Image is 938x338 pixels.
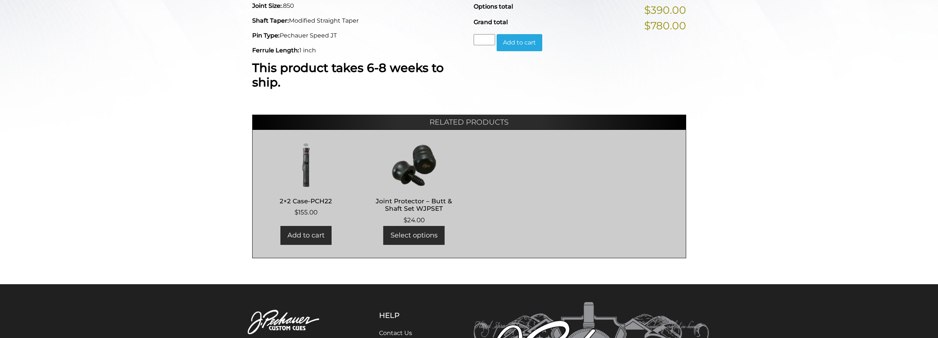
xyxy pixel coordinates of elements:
button: Add to cart [497,34,542,51]
a: 2×2 Case-PCH22 $155.00 [260,143,352,217]
strong: Ferrule Length: [252,47,299,54]
h5: Help [379,311,437,320]
p: 1 inch [252,46,465,55]
h2: Related products [252,115,686,129]
span: $ [294,209,298,216]
img: Joint Protector - Butt & Shaft Set WJPSET [368,143,460,187]
input: Product quantity [474,34,495,45]
img: 2x2 Case-PCH22 [260,143,352,187]
a: Joint Protector – Butt & Shaft Set WJPSET $24.00 [368,143,460,225]
bdi: 24.00 [404,216,425,224]
a: Contact Us [379,329,412,337]
strong: Shaft Taper: [252,17,289,24]
strong: Joint Size: [252,2,282,9]
h2: Joint Protector – Butt & Shaft Set WJPSET [368,194,460,216]
p: Pechauer Speed JT [252,31,465,40]
span: $ [404,216,407,224]
p: Modified Straight Taper [252,16,465,25]
strong: Pin Type: [252,32,280,39]
span: $780.00 [644,18,686,33]
a: Add to cart: “2x2 Case-PCH22” [280,226,332,245]
span: $390.00 [644,2,686,18]
span: Grand total [474,19,508,26]
p: .850 [252,1,465,10]
span: Options total [474,3,513,10]
a: Select options for “Joint Protector - Butt & Shaft Set WJPSET” [384,226,445,245]
strong: This product takes 6-8 weeks to ship. [252,60,444,89]
bdi: 155.00 [294,209,317,216]
h2: 2×2 Case-PCH22 [260,194,352,208]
